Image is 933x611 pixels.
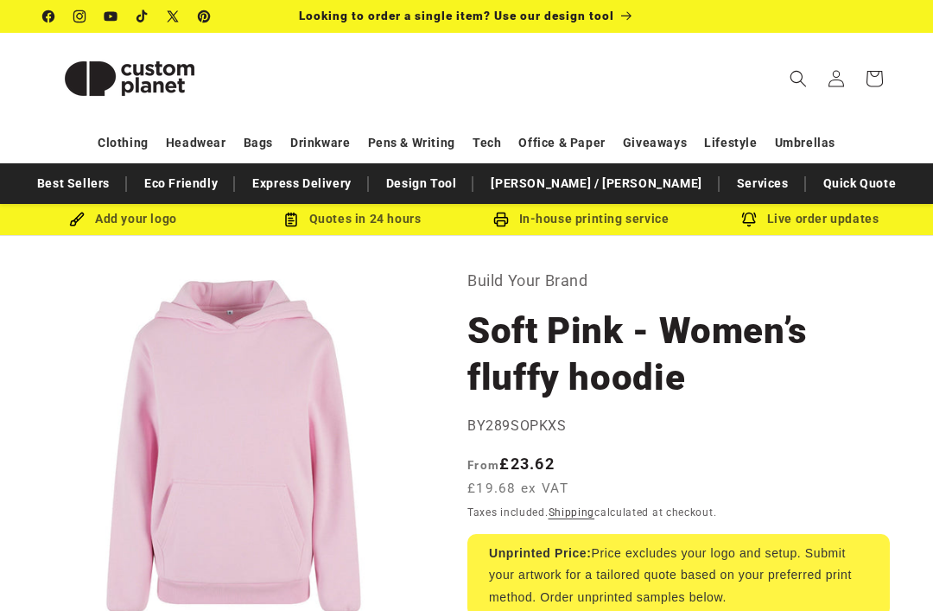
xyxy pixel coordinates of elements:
[847,528,933,611] iframe: Chat Widget
[623,128,687,158] a: Giveaways
[815,169,905,199] a: Quick Quote
[378,169,466,199] a: Design Tool
[482,169,710,199] a: [PERSON_NAME] / [PERSON_NAME]
[473,128,501,158] a: Tech
[467,417,567,434] span: BY289SOPKXS
[467,458,499,472] span: From
[368,128,455,158] a: Pens & Writing
[244,169,360,199] a: Express Delivery
[9,208,238,230] div: Add your logo
[467,308,890,401] h1: Soft Pink - Women’s fluffy hoodie
[741,212,757,227] img: Order updates
[489,546,592,560] strong: Unprinted Price:
[136,169,226,199] a: Eco Friendly
[779,60,817,98] summary: Search
[299,9,614,22] span: Looking to order a single item? Use our design tool
[467,479,568,499] span: £19.68 ex VAT
[29,169,118,199] a: Best Sellers
[518,128,605,158] a: Office & Paper
[283,212,299,227] img: Order Updates Icon
[37,33,223,124] a: Custom Planet
[43,40,216,118] img: Custom Planet
[704,128,757,158] a: Lifestyle
[244,128,273,158] a: Bags
[466,208,695,230] div: In-house printing service
[98,128,149,158] a: Clothing
[728,169,797,199] a: Services
[290,128,350,158] a: Drinkware
[467,455,555,473] strong: £23.62
[238,208,466,230] div: Quotes in 24 hours
[549,506,595,519] a: Shipping
[69,212,85,227] img: Brush Icon
[467,504,890,521] div: Taxes included. calculated at checkout.
[695,208,924,230] div: Live order updates
[493,212,509,227] img: In-house printing
[166,128,226,158] a: Headwear
[775,128,835,158] a: Umbrellas
[467,267,890,295] p: Build Your Brand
